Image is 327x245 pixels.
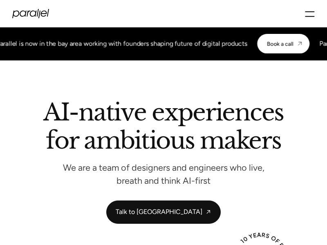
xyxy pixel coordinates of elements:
[12,9,49,18] a: home
[296,40,303,47] img: CTA arrow image
[305,7,315,21] div: menu
[49,164,278,184] p: We are a team of designers and engineers who live, breath and think AI-first
[8,101,319,155] h2: AI-native experiences for ambitious makers
[257,34,309,53] a: Book a call
[267,40,293,47] div: Book a call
